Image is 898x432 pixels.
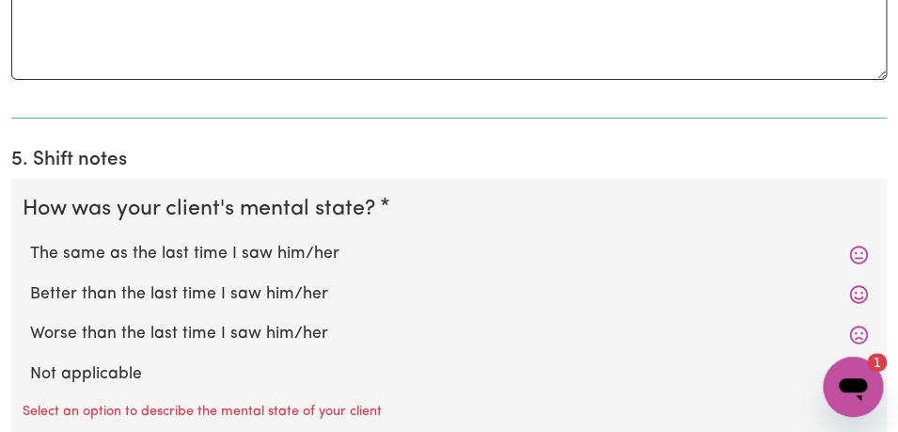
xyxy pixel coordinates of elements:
iframe: Button to launch messaging window, 1 unread message [823,357,883,417]
label: Better than the last time I saw him/her [30,282,868,307]
h2: 5. Shift notes [11,149,887,172]
legend: How was your client's mental state? [23,194,383,227]
label: Not applicable [30,362,868,387]
iframe: Number of unread messages [849,353,887,372]
p: Select an option to describe the mental state of your client [23,402,382,423]
label: The same as the last time I saw him/her [30,242,868,266]
label: Worse than the last time I saw him/her [30,322,868,346]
